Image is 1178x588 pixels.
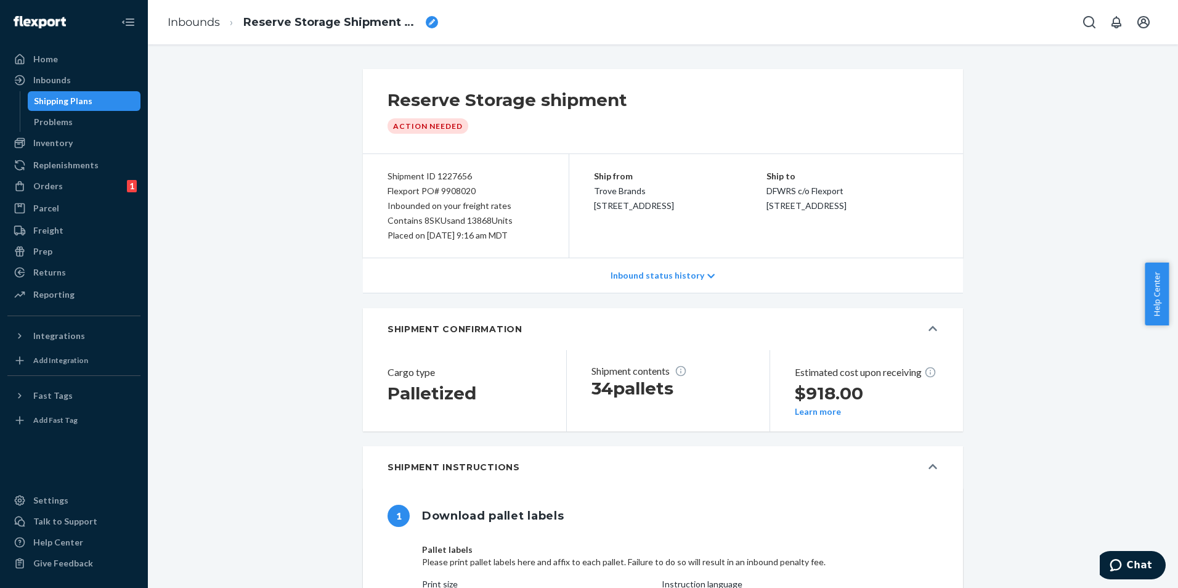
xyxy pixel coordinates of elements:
[388,365,532,380] header: Cargo type
[795,365,938,380] p: Estimated cost upon receiving
[33,180,63,192] div: Orders
[388,382,532,404] h2: Palletized
[422,556,938,568] p: Please print pallet labels here and affix to each pallet. Failure to do so will result in an inbo...
[795,407,841,417] button: Learn more
[33,515,97,528] div: Talk to Support
[7,242,140,261] a: Prep
[127,180,137,192] div: 1
[363,446,963,488] button: Shipment Instructions
[33,355,88,365] div: Add Integration
[388,213,544,228] div: Contains 8 SKUs and 13868 Units
[116,10,140,35] button: Close Navigation
[7,533,140,552] a: Help Center
[591,377,735,399] h1: 34 pallets
[1131,10,1156,35] button: Open account menu
[1077,10,1102,35] button: Open Search Box
[33,266,66,279] div: Returns
[7,491,140,510] a: Settings
[594,169,766,184] p: Ship from
[388,89,627,111] h2: Reserve Storage shipment
[7,410,140,430] a: Add Fast Tag
[7,553,140,573] button: Give Feedback
[388,228,544,243] div: Placed on [DATE] 9:16 am MDT
[766,184,939,198] p: DFWRS c/o Flexport
[766,169,939,184] p: Ship to
[591,365,735,377] p: Shipment contents
[1104,10,1129,35] button: Open notifications
[168,15,220,29] a: Inbounds
[388,184,544,198] div: Flexport PO# 9908020
[7,263,140,282] a: Returns
[7,155,140,175] a: Replenishments
[388,198,544,213] div: Inbounded on your freight rates
[33,494,68,507] div: Settings
[33,536,83,549] div: Help Center
[33,137,73,149] div: Inventory
[422,544,938,556] p: Pallet labels
[33,202,59,214] div: Parcel
[7,326,140,346] button: Integrations
[388,118,468,134] div: Action Needed
[33,330,85,342] div: Integrations
[7,133,140,153] a: Inventory
[33,390,73,402] div: Fast Tags
[33,224,63,237] div: Freight
[14,16,66,28] img: Flexport logo
[766,200,847,211] span: [STREET_ADDRESS]
[795,382,938,404] h2: $918.00
[7,386,140,406] button: Fast Tags
[388,169,544,184] div: Shipment ID 1227656
[1100,551,1166,582] iframe: Opens a widget where you can chat to one of our agents
[363,308,963,350] button: SHIPMENT CONFIRMATION
[33,415,78,425] div: Add Fast Tag
[28,112,141,132] a: Problems
[33,159,99,171] div: Replenishments
[33,53,58,65] div: Home
[7,70,140,90] a: Inbounds
[33,74,71,86] div: Inbounds
[33,245,52,258] div: Prep
[33,288,75,301] div: Reporting
[422,503,564,529] h1: Download pallet labels
[158,4,448,41] ol: breadcrumbs
[388,461,520,473] h5: Shipment Instructions
[243,15,421,31] span: Reserve Storage Shipment STI2bf75af379
[33,557,93,570] div: Give Feedback
[34,116,73,128] div: Problems
[28,91,141,111] a: Shipping Plans
[7,221,140,240] a: Freight
[7,512,140,531] button: Talk to Support
[594,186,674,211] span: Trove Brands [STREET_ADDRESS]
[388,505,410,527] span: 1
[611,269,704,282] p: Inbound status history
[7,285,140,304] a: Reporting
[7,49,140,69] a: Home
[7,351,140,370] a: Add Integration
[7,198,140,218] a: Parcel
[7,176,140,196] a: Orders1
[34,95,92,107] div: Shipping Plans
[1145,263,1169,325] button: Help Center
[388,323,522,335] h5: SHIPMENT CONFIRMATION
